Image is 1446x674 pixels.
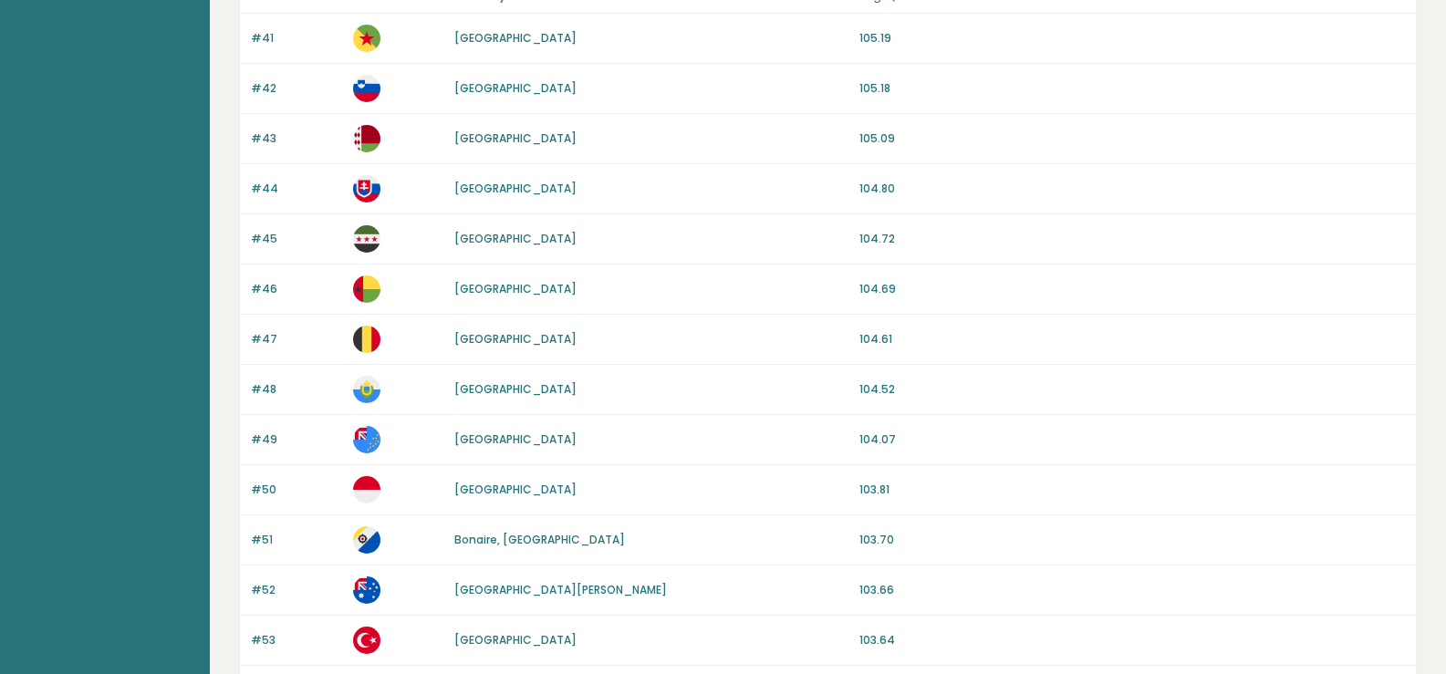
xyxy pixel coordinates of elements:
[454,632,577,648] a: [GEOGRAPHIC_DATA]
[251,381,342,398] p: #48
[251,231,342,247] p: #45
[859,80,1405,97] p: 105.18
[859,331,1405,347] p: 104.61
[859,582,1405,598] p: 103.66
[454,482,577,497] a: [GEOGRAPHIC_DATA]
[859,181,1405,197] p: 104.80
[353,526,380,554] img: bq.svg
[454,181,577,196] a: [GEOGRAPHIC_DATA]
[251,30,342,47] p: #41
[454,281,577,296] a: [GEOGRAPHIC_DATA]
[251,331,342,347] p: #47
[353,627,380,654] img: tr.svg
[353,376,380,403] img: sm.svg
[859,231,1405,247] p: 104.72
[353,426,380,453] img: tv.svg
[454,80,577,96] a: [GEOGRAPHIC_DATA]
[454,431,577,447] a: [GEOGRAPHIC_DATA]
[251,130,342,147] p: #43
[859,130,1405,147] p: 105.09
[353,225,380,253] img: sy.svg
[353,476,380,503] img: mc.svg
[454,30,577,46] a: [GEOGRAPHIC_DATA]
[353,175,380,202] img: sk.svg
[251,582,342,598] p: #52
[859,532,1405,548] p: 103.70
[251,431,342,448] p: #49
[454,582,667,597] a: [GEOGRAPHIC_DATA][PERSON_NAME]
[859,281,1405,297] p: 104.69
[353,125,380,152] img: by.svg
[251,281,342,297] p: #46
[454,532,625,547] a: Bonaire, [GEOGRAPHIC_DATA]
[251,482,342,498] p: #50
[353,576,380,604] img: hm.svg
[251,80,342,97] p: #42
[859,482,1405,498] p: 103.81
[859,381,1405,398] p: 104.52
[859,431,1405,448] p: 104.07
[353,75,380,102] img: si.svg
[353,275,380,303] img: gw.svg
[251,532,342,548] p: #51
[353,25,380,52] img: gf.svg
[353,326,380,353] img: be.svg
[859,632,1405,648] p: 103.64
[251,181,342,197] p: #44
[859,30,1405,47] p: 105.19
[251,632,342,648] p: #53
[454,381,577,397] a: [GEOGRAPHIC_DATA]
[454,130,577,146] a: [GEOGRAPHIC_DATA]
[454,331,577,347] a: [GEOGRAPHIC_DATA]
[454,231,577,246] a: [GEOGRAPHIC_DATA]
